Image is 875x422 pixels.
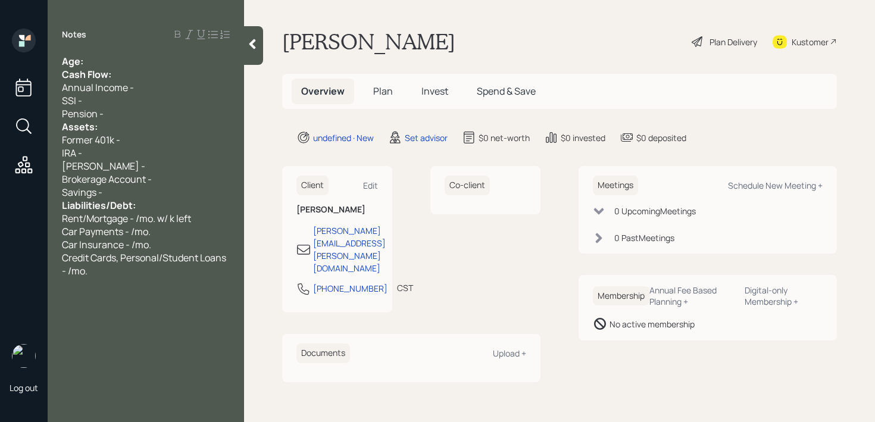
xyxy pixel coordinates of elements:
[62,238,151,251] span: Car Insurance - /mo.
[62,133,120,146] span: Former 401k -
[710,36,757,48] div: Plan Delivery
[296,343,350,363] h6: Documents
[445,176,490,195] h6: Co-client
[62,212,191,225] span: Rent/Mortgage - /mo. w/ k left
[62,186,102,199] span: Savings -
[477,85,536,98] span: Spend & Save
[363,180,378,191] div: Edit
[62,120,98,133] span: Assets:
[62,160,145,173] span: [PERSON_NAME] -
[296,176,329,195] h6: Client
[313,132,374,144] div: undefined · New
[745,285,823,307] div: Digital-only Membership +
[62,146,82,160] span: IRA -
[636,132,686,144] div: $0 deposited
[561,132,605,144] div: $0 invested
[493,348,526,359] div: Upload +
[62,173,152,186] span: Brokerage Account -
[614,205,696,217] div: 0 Upcoming Meeting s
[373,85,393,98] span: Plan
[62,68,111,81] span: Cash Flow:
[313,224,386,274] div: [PERSON_NAME][EMAIL_ADDRESS][PERSON_NAME][DOMAIN_NAME]
[62,225,151,238] span: Car Payments - /mo.
[614,232,674,244] div: 0 Past Meeting s
[62,55,83,68] span: Age:
[12,344,36,368] img: retirable_logo.png
[610,318,695,330] div: No active membership
[62,94,82,107] span: SSI -
[62,107,104,120] span: Pension -
[62,29,86,40] label: Notes
[397,282,413,294] div: CST
[282,29,455,55] h1: [PERSON_NAME]
[296,205,378,215] h6: [PERSON_NAME]
[649,285,735,307] div: Annual Fee Based Planning +
[62,199,136,212] span: Liabilities/Debt:
[728,180,823,191] div: Schedule New Meeting +
[10,382,38,393] div: Log out
[593,176,638,195] h6: Meetings
[479,132,530,144] div: $0 net-worth
[62,81,134,94] span: Annual Income -
[421,85,448,98] span: Invest
[313,282,387,295] div: [PHONE_NUMBER]
[62,251,228,277] span: Credit Cards, Personal/Student Loans - /mo.
[405,132,448,144] div: Set advisor
[301,85,345,98] span: Overview
[593,286,649,306] h6: Membership
[792,36,829,48] div: Kustomer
